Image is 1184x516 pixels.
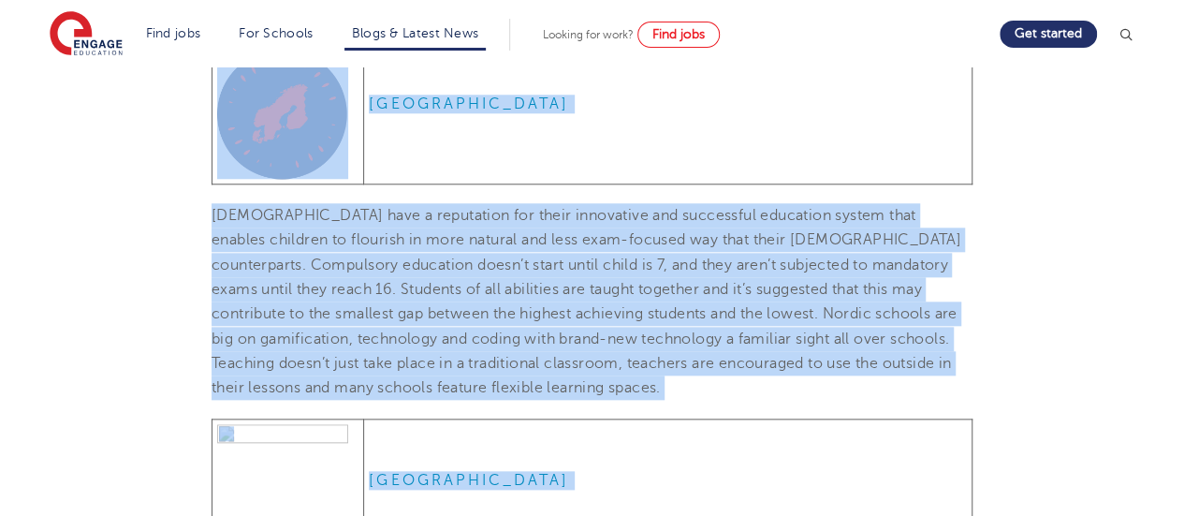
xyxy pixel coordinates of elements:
span: Find jobs [652,27,705,41]
img: Engage Education [50,11,123,58]
h6: [GEOGRAPHIC_DATA] [369,471,967,490]
a: Get started [1000,21,1097,48]
span: [DEMOGRAPHIC_DATA] have a reputation for their innovative and successful education system that en... [212,207,961,396]
a: For Schools [239,26,313,40]
a: Find jobs [637,22,720,48]
h6: [GEOGRAPHIC_DATA] [369,95,967,113]
span: Looking for work? [543,28,634,41]
a: Find jobs [146,26,201,40]
a: Blogs & Latest News [352,26,479,40]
